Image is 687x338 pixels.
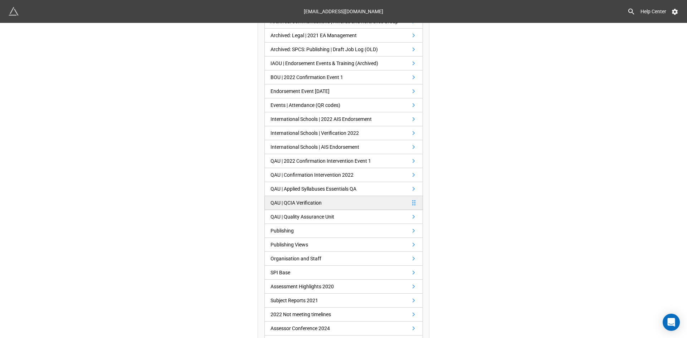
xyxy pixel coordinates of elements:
[264,112,423,126] a: International Schools | 2022 AIS Endorsement
[264,29,423,43] a: Archived: Legal | 2021 EA Management
[264,43,423,57] a: Archived: SPCS: Publishing | Draft Job Log (OLD)
[271,269,290,276] div: SPI Base
[264,252,423,266] a: Organisation and Staff
[271,213,334,221] div: QAU | Quality Assurance Unit
[264,210,423,224] a: QAU | Quality Assurance Unit
[264,168,423,182] a: QAU | Confirmation Intervention 2022
[264,238,423,252] a: Publishing Views
[271,129,359,137] div: International Schools | Verification 2022
[271,101,340,109] div: Events | Attendance (QR codes)
[271,324,330,332] div: Assessor Conference 2024
[9,6,19,16] img: miniextensions-icon.73ae0678.png
[304,5,383,18] div: [EMAIL_ADDRESS][DOMAIN_NAME]
[271,87,330,95] div: Endorsement Event [DATE]
[271,45,378,53] div: Archived: SPCS: Publishing | Draft Job Log (OLD)
[271,283,334,290] div: Assessment Highlights 2020
[635,5,671,18] a: Help Center
[271,59,378,67] div: IAOU | Endorsement Events & Training (Archived)
[264,57,423,70] a: IAOU | Endorsement Events & Training (Archived)
[264,98,423,112] a: Events | Attendance (QR codes)
[264,154,423,168] a: QAU | 2022 Confirmation Intervention Event 1
[271,171,354,179] div: QAU | Confirmation Intervention 2022
[271,31,357,39] div: Archived: Legal | 2021 EA Management
[271,241,308,249] div: Publishing Views
[264,308,423,322] a: 2022 Not meeting timelines
[264,84,423,98] a: Endorsement Event [DATE]
[264,294,423,308] a: Subject Reports 2021
[271,157,371,165] div: QAU | 2022 Confirmation Intervention Event 1
[264,322,423,335] a: Assessor Conference 2024
[271,255,321,263] div: Organisation and Staff
[271,227,294,235] div: Publishing
[271,185,356,193] div: QAU | Applied Syllabuses Essentials QA
[271,297,318,304] div: Subject Reports 2021
[271,199,322,207] div: QAU | QCIA Verification
[271,73,343,81] div: BOU | 2022 Confirmation Event 1
[271,143,359,151] div: International Schools | AIS Endorsement
[264,280,423,294] a: Assessment Highlights 2020
[271,310,331,318] div: 2022 Not meeting timelines
[663,314,680,331] div: Open Intercom Messenger
[271,115,372,123] div: International Schools | 2022 AIS Endorsement
[264,140,423,154] a: International Schools | AIS Endorsement
[264,196,423,210] a: QAU | QCIA Verification
[264,126,423,140] a: International Schools | Verification 2022
[264,70,423,84] a: BOU | 2022 Confirmation Event 1
[264,224,423,238] a: Publishing
[264,266,423,280] a: SPI Base
[264,182,423,196] a: QAU | Applied Syllabuses Essentials QA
